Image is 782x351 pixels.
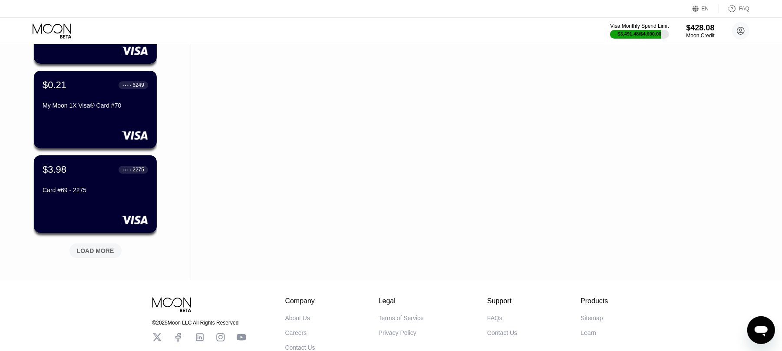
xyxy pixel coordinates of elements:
[581,297,608,305] div: Products
[63,240,128,258] div: LOAD MORE
[34,71,157,148] div: $0.21● ● ● ●6249My Moon 1X Visa® Card #70
[487,315,502,321] div: FAQs
[618,31,662,36] div: $3,491.48 / $4,000.00
[379,297,424,305] div: Legal
[747,316,775,344] iframe: Button to launch messaging window
[686,23,715,39] div: $428.08Moon Credit
[43,79,66,91] div: $0.21
[132,167,144,173] div: 2275
[581,315,603,321] div: Sitemap
[379,315,424,321] div: Terms of Service
[34,155,157,233] div: $3.98● ● ● ●2275Card #69 - 2275
[379,329,416,336] div: Privacy Policy
[43,187,148,194] div: Card #69 - 2275
[686,23,715,33] div: $428.08
[285,329,307,336] div: Careers
[610,23,669,29] div: Visa Monthly Spend Limit
[702,6,709,12] div: EN
[285,297,315,305] div: Company
[487,329,517,336] div: Contact Us
[43,164,66,175] div: $3.98
[581,329,596,336] div: Learn
[739,6,749,12] div: FAQ
[285,344,315,351] div: Contact Us
[122,168,131,171] div: ● ● ● ●
[719,4,749,13] div: FAQ
[122,84,131,86] div: ● ● ● ●
[132,82,144,88] div: 6249
[285,315,310,321] div: About Us
[693,4,719,13] div: EN
[77,247,114,255] div: LOAD MORE
[686,33,715,39] div: Moon Credit
[43,102,148,109] div: My Moon 1X Visa® Card #70
[487,297,517,305] div: Support
[152,320,246,326] div: © 2025 Moon LLC All Rights Reserved
[610,23,669,39] div: Visa Monthly Spend Limit$3,491.48/$4,000.00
